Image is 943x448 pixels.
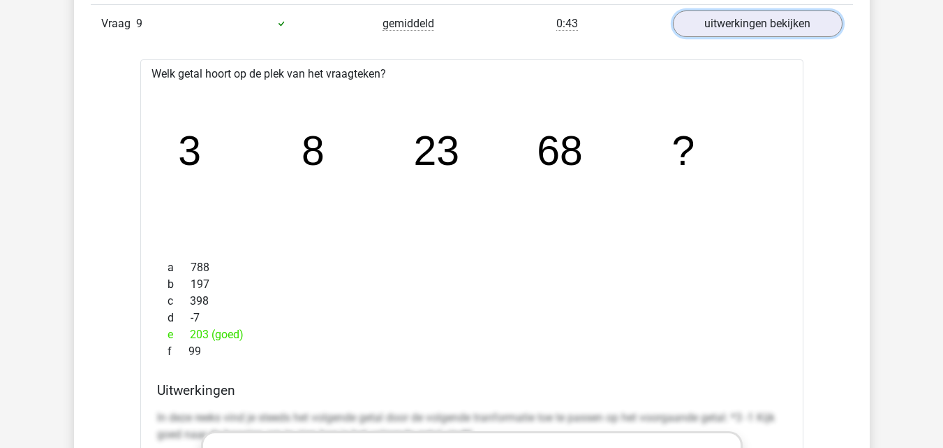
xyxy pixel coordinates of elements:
[673,128,696,174] tspan: ?
[157,259,787,276] div: 788
[157,276,787,293] div: 197
[168,326,190,343] span: e
[157,326,787,343] div: 203 (goed)
[157,293,787,310] div: 398
[178,128,201,174] tspan: 3
[168,310,191,326] span: d
[537,128,584,174] tspan: 68
[302,128,325,174] tspan: 8
[414,128,460,174] tspan: 23
[383,17,434,31] span: gemiddeld
[168,259,191,276] span: a
[157,410,787,443] p: In deze reeks vind je steeds het volgende getal door de volgende tranformatie toe te passen op he...
[136,17,142,30] span: 9
[157,382,787,398] h4: Uitwerkingen
[157,310,787,326] div: -7
[157,343,787,360] div: 99
[168,276,191,293] span: b
[168,293,190,310] span: c
[673,10,842,37] a: uitwerkingen bekijken
[101,15,136,32] span: Vraag
[556,17,578,31] span: 0:43
[168,343,188,360] span: f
